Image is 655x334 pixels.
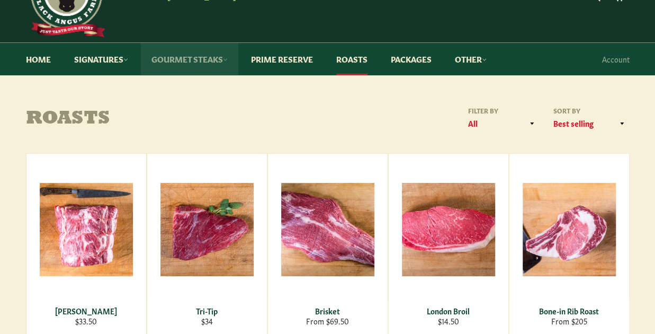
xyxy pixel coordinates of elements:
label: Sort by [550,106,630,115]
img: Tri-Tip [160,183,254,276]
div: $33.50 [33,316,139,326]
label: Filter by [464,106,540,115]
a: Prime Reserve [240,43,324,75]
div: London Broil [395,306,501,316]
h1: Roasts [26,109,328,130]
img: Chuck Roast [40,183,133,276]
div: From $69.50 [274,316,381,326]
a: Account [597,43,635,75]
a: Roasts [326,43,378,75]
img: Bone-in Rib Roast [523,183,616,276]
a: Signatures [64,43,139,75]
div: $34 [154,316,260,326]
div: From $205 [516,316,622,326]
a: Home [15,43,61,75]
a: Other [444,43,497,75]
div: $14.50 [395,316,501,326]
div: Bone-in Rib Roast [516,306,622,316]
div: Tri-Tip [154,306,260,316]
div: Brisket [274,306,381,316]
a: Gourmet Steaks [141,43,238,75]
img: Brisket [281,183,374,276]
img: London Broil [402,183,495,276]
a: Packages [380,43,442,75]
div: [PERSON_NAME] [33,306,139,316]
